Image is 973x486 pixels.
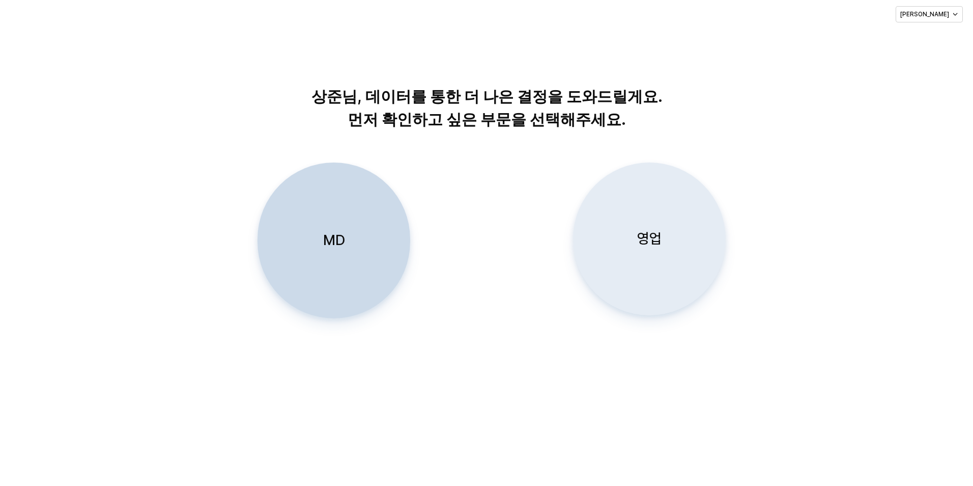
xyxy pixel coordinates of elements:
p: MD [323,231,345,250]
p: [PERSON_NAME] [900,10,949,18]
button: MD [257,163,410,318]
p: 영업 [637,229,662,248]
p: 상준님, 데이터를 통한 더 나은 결정을 도와드릴게요. 먼저 확인하고 싶은 부문을 선택해주세요. [227,85,747,131]
button: [PERSON_NAME] [896,6,963,22]
button: 영업 [573,163,726,315]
